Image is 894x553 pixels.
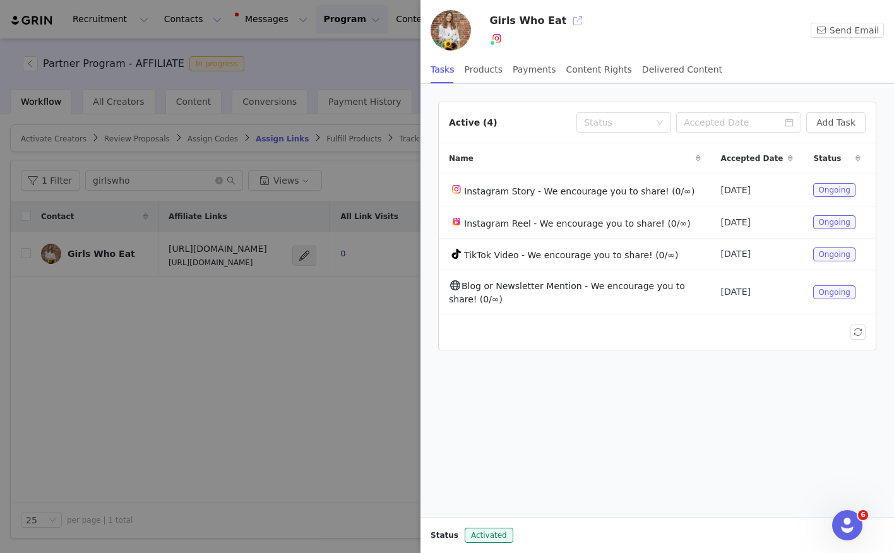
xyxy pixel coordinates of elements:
[438,102,876,350] article: Active
[451,184,462,194] img: instagram.svg
[813,285,855,299] span: Ongoing
[464,218,691,229] span: Instagram Reel - We encourage you to share! (0/∞)
[431,530,458,541] span: Status
[721,247,751,261] span: [DATE]
[721,216,751,229] span: [DATE]
[513,56,556,84] div: Payments
[813,153,841,164] span: Status
[566,56,632,84] div: Content Rights
[431,10,471,51] img: b82eaf30-6033-4cf9-bc41-85796d8c3d62--s.jpg
[642,56,722,84] div: Delivered Content
[811,23,884,38] button: Send Email
[813,215,855,229] span: Ongoing
[449,153,474,164] span: Name
[656,119,664,128] i: icon: down
[721,285,751,299] span: [DATE]
[449,281,685,304] span: Blog or Newsletter Mention - We encourage you to share! (0/∞)
[832,510,862,540] iframe: Intercom live chat
[492,33,502,44] img: instagram.svg
[464,250,678,260] span: TikTok Video - We encourage you to share! (0/∞)
[464,186,694,196] span: Instagram Story - We encourage you to share! (0/∞)
[449,116,498,129] div: Active (4)
[584,116,650,129] div: Status
[465,56,503,84] div: Products
[721,153,784,164] span: Accepted Date
[465,528,513,543] span: Activated
[806,112,866,133] button: Add Task
[813,247,855,261] span: Ongoing
[721,184,751,197] span: [DATE]
[785,118,794,127] i: icon: calendar
[813,183,855,197] span: Ongoing
[676,112,801,133] input: Accepted Date
[431,56,455,84] div: Tasks
[858,510,868,520] span: 6
[489,13,566,28] h3: Girls Who Eat
[451,217,462,227] img: instagram-reels.svg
